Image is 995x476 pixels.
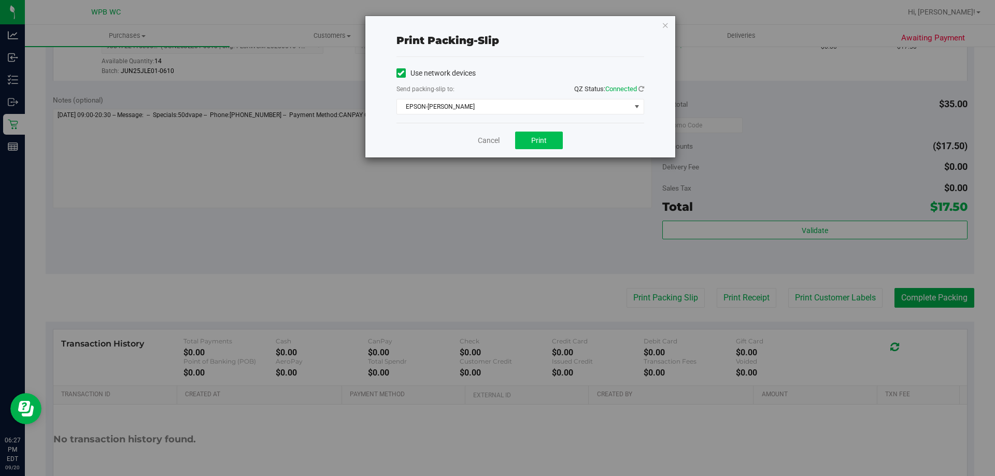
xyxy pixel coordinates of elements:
a: Cancel [478,135,500,146]
span: QZ Status: [574,85,644,93]
iframe: Resource center [10,393,41,424]
label: Send packing-slip to: [396,84,454,94]
span: Connected [605,85,637,93]
span: Print packing-slip [396,34,499,47]
span: EPSON-[PERSON_NAME] [397,99,631,114]
span: select [630,99,643,114]
label: Use network devices [396,68,476,79]
span: Print [531,136,547,145]
button: Print [515,132,563,149]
